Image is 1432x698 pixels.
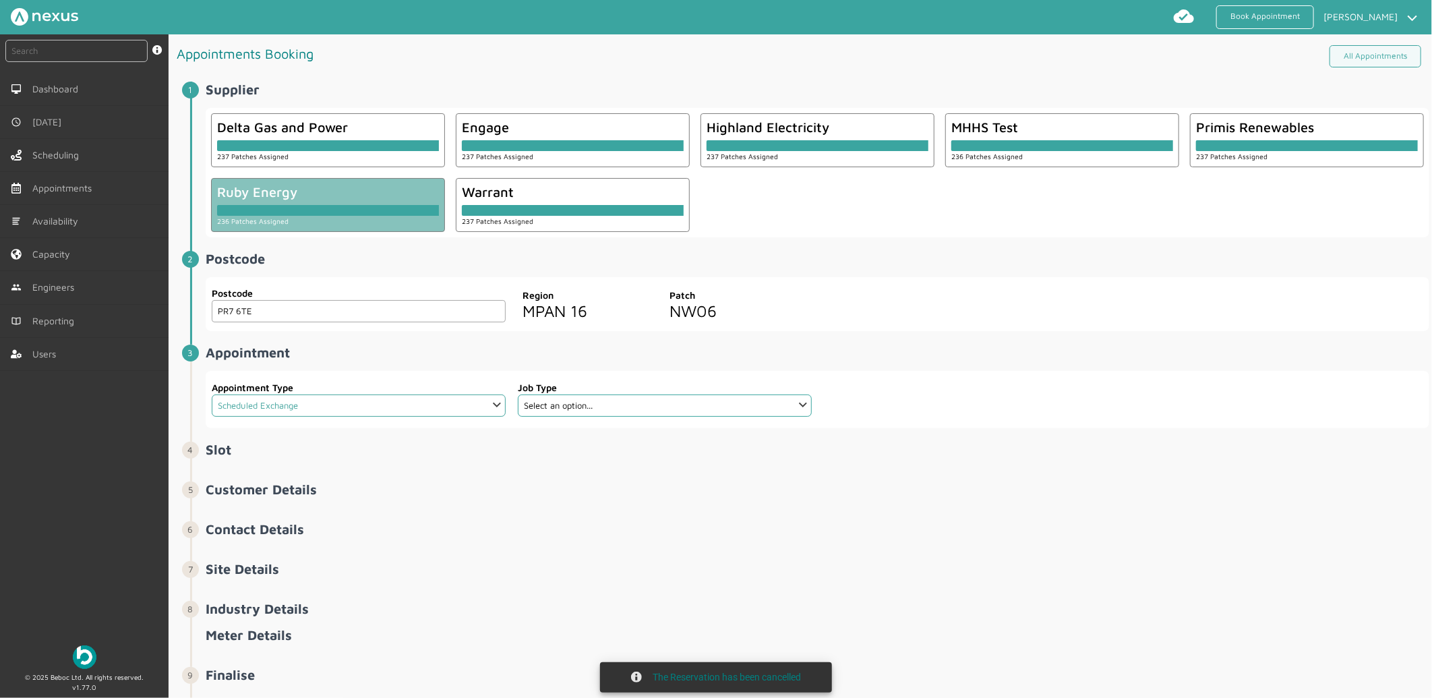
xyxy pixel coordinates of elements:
[1216,5,1314,29] a: Book Appointment
[11,216,22,227] img: md-list.svg
[670,288,807,302] label: Patch
[206,667,1429,682] h2: Finalise
[32,117,67,127] span: [DATE]
[518,380,812,395] label: Job Type
[206,251,1429,266] h2: Postcode ️️️
[32,84,84,94] span: Dashboard
[1330,45,1421,67] a: All Appointments
[32,183,97,194] span: Appointments
[11,282,22,293] img: md-people.svg
[206,601,1429,616] h2: Industry Details
[32,349,61,359] span: Users
[462,184,684,200] div: Warrant
[462,217,533,225] small: 237 Patches Assigned
[217,119,439,135] div: Delta Gas and Power
[5,40,148,62] input: Search by: Ref, PostCode, MPAN, MPRN, Account, Customer
[11,349,22,359] img: user-left-menu.svg
[707,119,928,135] div: Highland Electricity
[212,286,506,300] label: Postcode
[206,345,1429,360] h2: Appointment ️️️
[206,482,1429,497] h2: Customer Details ️️️
[206,561,1429,577] h2: Site Details
[217,217,289,225] small: 236 Patches Assigned
[206,82,1429,97] h2: Supplier ️️️
[177,40,803,67] h1: Appointments Booking
[32,150,84,161] span: Scheduling
[1196,119,1418,135] div: Primis Renewables
[11,117,22,127] img: md-time.svg
[1196,152,1267,161] small: 237 Patches Assigned
[951,119,1173,135] div: MHHS Test
[670,301,717,320] span: NW06
[523,288,659,302] label: Region
[73,645,96,669] img: Beboc Logo
[32,249,76,260] span: Capacity
[11,183,22,194] img: appointments-left-menu.svg
[653,672,801,684] span: The Reservation has been cancelled
[206,521,1429,537] h2: Contact Details
[206,627,1429,643] h2: Meter Details
[462,152,533,161] small: 237 Patches Assigned
[212,380,506,395] label: Appointment Type
[11,8,78,26] img: Nexus
[11,249,22,260] img: capacity-left-menu.svg
[11,84,22,94] img: md-desktop.svg
[462,119,684,135] div: Engage
[707,152,778,161] small: 237 Patches Assigned
[523,301,587,320] span: MPAN 16
[1173,5,1195,27] img: md-cloud-done.svg
[32,316,80,326] span: Reporting
[32,282,80,293] span: Engineers
[217,152,289,161] small: 237 Patches Assigned
[206,442,1429,457] h2: Slot ️️️
[32,216,84,227] span: Availability
[951,152,1023,161] small: 236 Patches Assigned
[217,184,439,200] div: Ruby Energy
[11,316,22,326] img: md-book.svg
[11,150,22,161] img: scheduling-left-menu.svg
